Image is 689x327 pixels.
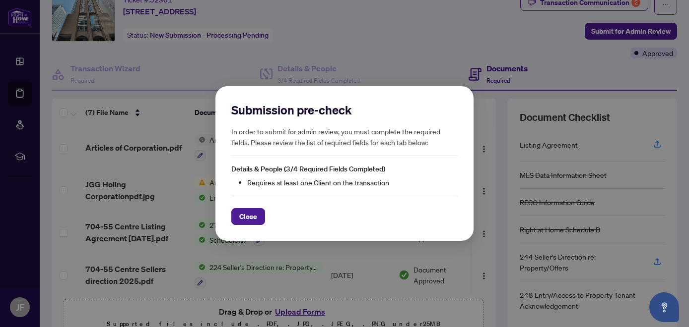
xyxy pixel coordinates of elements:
button: Open asap [649,292,679,322]
li: Requires at least one Client on the transaction [247,177,458,188]
button: Close [231,208,265,225]
span: Details & People (3/4 Required Fields Completed) [231,164,385,173]
span: Close [239,209,257,224]
h5: In order to submit for admin review, you must complete the required fields. Please review the lis... [231,126,458,148]
h2: Submission pre-check [231,102,458,118]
